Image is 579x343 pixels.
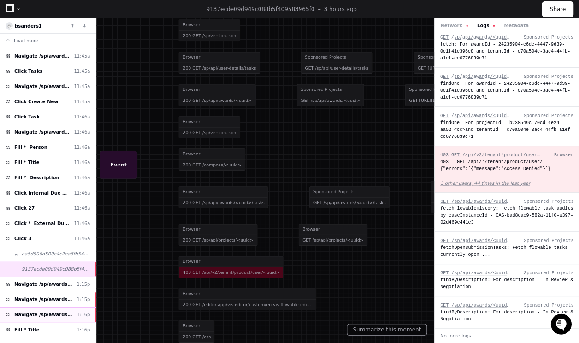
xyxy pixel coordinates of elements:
[179,267,283,277] div: 403 GET /api/v2/tenant/product/user/<uuid>
[74,98,90,105] div: 11:45a
[440,238,526,243] span: GET /sp/api/awards/<uuid>/tasks
[14,53,70,59] span: Navigate /sp/awards/*/* (23-0331-A0003)
[74,159,90,166] div: 11:46a
[14,189,70,196] span: Click Internal Due Date
[6,23,12,29] img: 10.svg
[440,181,530,186] app-text-suspense: 3 other users, 44 times in the last year
[554,152,573,159] div: Browser
[542,1,573,17] button: Share
[440,41,573,62] div: fetch: For awardId - 24235904-c6dc-4447-9d39-0c1f41e396c8 and tenantId - c70a504e-3ac4-44fb-a1ef-...
[14,83,70,90] span: Navigate /sp/awards/*/*
[431,203,529,213] div: GET [URL][DOMAIN_NAME]?
[549,313,574,337] iframe: Open customer support
[524,198,573,205] div: Sponsored Projects
[14,220,70,227] span: Click * External Due Date
[440,180,573,187] a: 3 other users, 44 times in the last year
[14,98,59,105] span: Click Create New
[9,9,28,28] img: PlayerZero
[440,303,526,308] span: GET /sp/api/awards/<uuid>/tasks
[179,299,316,309] div: 200 GET /editor-app/vis-editor/custom/eo-vis-flowable-editor-custom.css
[179,197,268,207] div: 200 GET /sp/api/awards/<uuid>/tasks
[9,37,168,52] div: Welcome
[440,113,526,118] span: GET /sp/api/awards/<uuid>/tasks
[299,235,367,245] div: GET /sp/api/projects/<uuid>
[92,97,112,104] span: Pylon
[14,296,73,303] span: Navigate /sp/awards/*/task/create#*
[179,289,316,299] div: Browser
[14,235,31,242] span: Click 3
[179,331,214,342] div: 200 GET /css
[14,144,47,151] span: Fill * Person
[347,324,427,336] button: Summarize this moment
[440,22,468,29] button: Network
[440,119,573,140] div: findOne: For projectId - b238549c-70cd-4e24-aa52-<cc>and tenantId - c70a504e-3ac4-44fb-a1ef-ee677...
[524,112,573,119] div: Sponsored Projects
[440,80,573,101] div: findOne: For awardId - 24235904-c6dc-4447-9d39-0c1f41e396c8 and tenantId - c70a504e-3ac4-44fb-a1e...
[14,37,38,44] span: Load more
[22,250,90,257] span: aa5d506d500c4c2ea6fb54493e53893f
[74,113,90,120] div: 11:46a
[504,22,529,29] button: Metadata
[440,244,573,258] div: fetchOpenSubmissionTasks: Fetch flowable tasks currently open ...
[14,113,40,120] span: Click Task
[524,34,573,41] div: Sponsored Projects
[31,69,151,78] div: Start new chat
[77,326,90,333] div: 1:16p
[22,266,90,272] span: 9137ecde09d949c088b5f409583965f0
[9,69,26,85] img: 1736555170064-99ba0984-63c1-480f-8ee9-699278ef63ed
[179,224,257,235] div: Browser
[14,281,73,288] span: Navigate /sp/awards/*/task/create
[77,311,90,318] div: 1:16p
[14,174,59,181] span: Fill * Description
[77,281,90,288] div: 1:15p
[440,74,526,79] span: GET /sp/api/awards/<uuid>/tasks
[524,302,573,309] div: Sponsored Projects
[179,235,257,245] div: 200 GET /sp/api/projects/<uuid>
[206,6,314,12] span: 9137ecde09d949c088b5f409583965f0
[440,271,526,276] span: GET /sp/api/awards/<uuid>/tasks
[74,144,90,151] div: 11:46a
[524,237,573,244] div: Sponsored Projects
[74,220,90,227] div: 11:46a
[74,205,90,212] div: 11:46a
[14,205,35,212] span: Click 27
[440,35,526,40] span: GET /sp/api/awards/<uuid>/tasks
[15,24,42,29] a: bsanders1
[477,22,495,29] button: Logs
[310,197,389,207] div: GET /sp/api/awards/<uuid>/tasks
[440,153,556,158] span: 403 GET /api/v2/tenant/product/user/<uuid>
[440,332,473,339] span: No more logs.
[440,309,573,323] div: findByDescription: For description - In Review & Negotiation
[14,311,73,318] span: Navigate /sp/awards/*/task/create
[74,235,90,242] div: 11:46a
[74,53,90,59] div: 11:45a
[524,270,573,277] div: Sponsored Projects
[74,129,90,136] div: 11:46a
[14,159,40,166] span: Fill * Title
[74,174,90,181] div: 11:46a
[77,296,90,303] div: 1:15p
[179,256,283,267] div: Browser
[14,129,70,136] span: Navigate /sp/awards/*/task/create
[31,78,117,85] div: We're available if you need us!
[74,83,90,90] div: 11:45a
[324,6,356,13] p: 3 hours ago
[440,205,573,226] div: fetchFlowableHistory: Fetch flowable task audits by caseInstanceId - CAS-bad8dac9-582a-11f0-a397-...
[65,96,112,104] a: Powered byPylon
[157,71,168,83] button: Start new chat
[74,68,90,75] div: 11:45a
[14,326,40,333] span: Fill * Title
[524,73,573,80] div: Sponsored Projects
[440,277,573,290] div: findByDescription: For description - In Review & Negotiation
[440,199,526,204] span: GET /sp/api/awards/<uuid>/tasks
[435,329,579,343] button: No more logs.
[440,159,573,172] div: 403 - GET /api/*/tenant/product/user/* - {"errors":[{"message":"Access Denied"}]}
[299,224,367,235] div: Browser
[179,321,214,331] div: Browser
[74,189,90,196] div: 11:46a
[14,68,42,75] span: Click Tasks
